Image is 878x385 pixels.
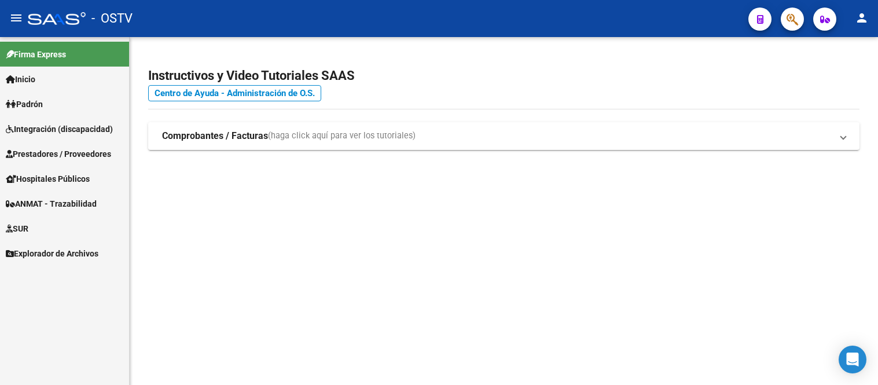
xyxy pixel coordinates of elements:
[6,222,28,235] span: SUR
[6,148,111,160] span: Prestadores / Proveedores
[6,173,90,185] span: Hospitales Públicos
[6,123,113,135] span: Integración (discapacidad)
[268,130,416,142] span: (haga click aquí para ver los tutoriales)
[162,130,268,142] strong: Comprobantes / Facturas
[148,122,859,150] mat-expansion-panel-header: Comprobantes / Facturas(haga click aquí para ver los tutoriales)
[855,11,869,25] mat-icon: person
[6,98,43,111] span: Padrón
[148,65,859,87] h2: Instructivos y Video Tutoriales SAAS
[9,11,23,25] mat-icon: menu
[6,73,35,86] span: Inicio
[839,346,866,373] div: Open Intercom Messenger
[148,85,321,101] a: Centro de Ayuda - Administración de O.S.
[6,48,66,61] span: Firma Express
[91,6,133,31] span: - OSTV
[6,247,98,260] span: Explorador de Archivos
[6,197,97,210] span: ANMAT - Trazabilidad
